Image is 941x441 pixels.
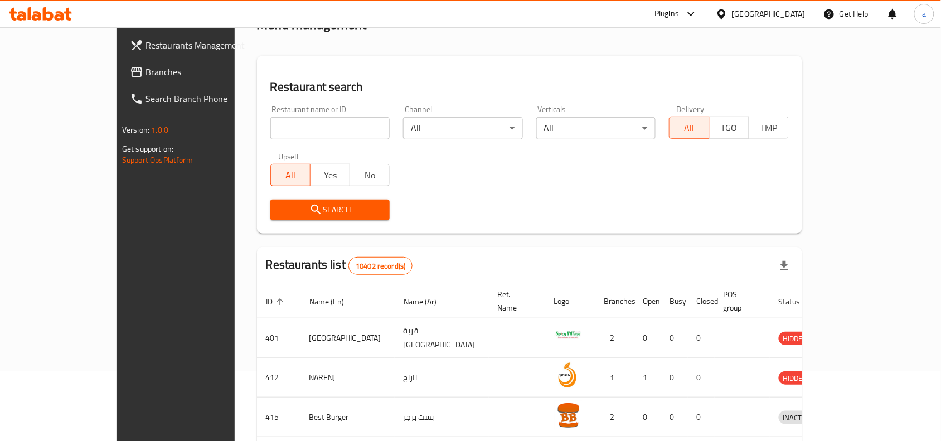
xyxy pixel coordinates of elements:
td: 0 [661,398,688,437]
td: 415 [257,398,300,437]
span: Search [279,203,381,217]
td: 0 [688,318,715,358]
a: Restaurants Management [121,32,274,59]
a: Branches [121,59,274,85]
span: Version: [122,123,149,137]
th: Logo [545,284,595,318]
span: Get support on: [122,142,173,156]
td: 0 [661,358,688,398]
td: بست برجر [395,398,489,437]
button: All [669,117,709,139]
button: Search [270,200,390,220]
div: All [403,117,523,139]
td: 2 [595,318,634,358]
img: Best Burger [554,401,582,429]
h2: Restaurant search [270,79,789,95]
td: 1 [595,358,634,398]
td: نارنج [395,358,489,398]
span: Branches [145,65,265,79]
a: Search Branch Phone [121,85,274,112]
td: قرية [GEOGRAPHIC_DATA] [395,318,489,358]
td: 0 [661,318,688,358]
td: NARENJ [300,358,395,398]
span: ID [266,295,287,308]
button: All [270,164,311,186]
div: All [536,117,656,139]
div: INACTIVE [779,411,817,424]
input: Search for restaurant name or ID.. [270,117,390,139]
span: Yes [315,167,346,183]
button: Yes [310,164,350,186]
button: TMP [749,117,789,139]
label: Upsell [278,153,299,161]
span: HIDDEN [779,372,812,385]
span: No [355,167,385,183]
td: Best Burger [300,398,395,437]
div: Total records count [348,257,413,275]
div: Export file [771,253,798,279]
span: TGO [714,120,745,136]
th: Branches [595,284,634,318]
td: 0 [634,318,661,358]
td: 1 [634,358,661,398]
div: Plugins [654,7,679,21]
span: 10402 record(s) [349,261,412,272]
h2: Restaurants list [266,256,413,275]
div: HIDDEN [779,371,812,385]
span: All [275,167,306,183]
span: INACTIVE [779,411,817,424]
span: All [674,120,705,136]
img: NARENJ [554,361,582,389]
td: [GEOGRAPHIC_DATA] [300,318,395,358]
th: Open [634,284,661,318]
h2: Menu management [257,16,367,33]
td: 0 [634,398,661,437]
td: 401 [257,318,300,358]
th: Busy [661,284,688,318]
img: Spicy Village [554,322,582,350]
span: TMP [754,120,784,136]
a: Support.OpsPlatform [122,153,193,167]
th: Closed [688,284,715,318]
td: 0 [688,358,715,398]
span: 1.0.0 [151,123,168,137]
td: 0 [688,398,715,437]
label: Delivery [677,105,705,113]
button: No [350,164,390,186]
span: POS group [724,288,756,314]
td: 412 [257,358,300,398]
td: 2 [595,398,634,437]
span: Ref. Name [498,288,532,314]
span: a [922,8,926,20]
span: Search Branch Phone [145,92,265,105]
button: TGO [709,117,749,139]
span: Name (En) [309,295,358,308]
span: Restaurants Management [145,38,265,52]
span: Name (Ar) [404,295,451,308]
div: [GEOGRAPHIC_DATA] [732,8,806,20]
span: HIDDEN [779,332,812,345]
span: Status [779,295,815,308]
